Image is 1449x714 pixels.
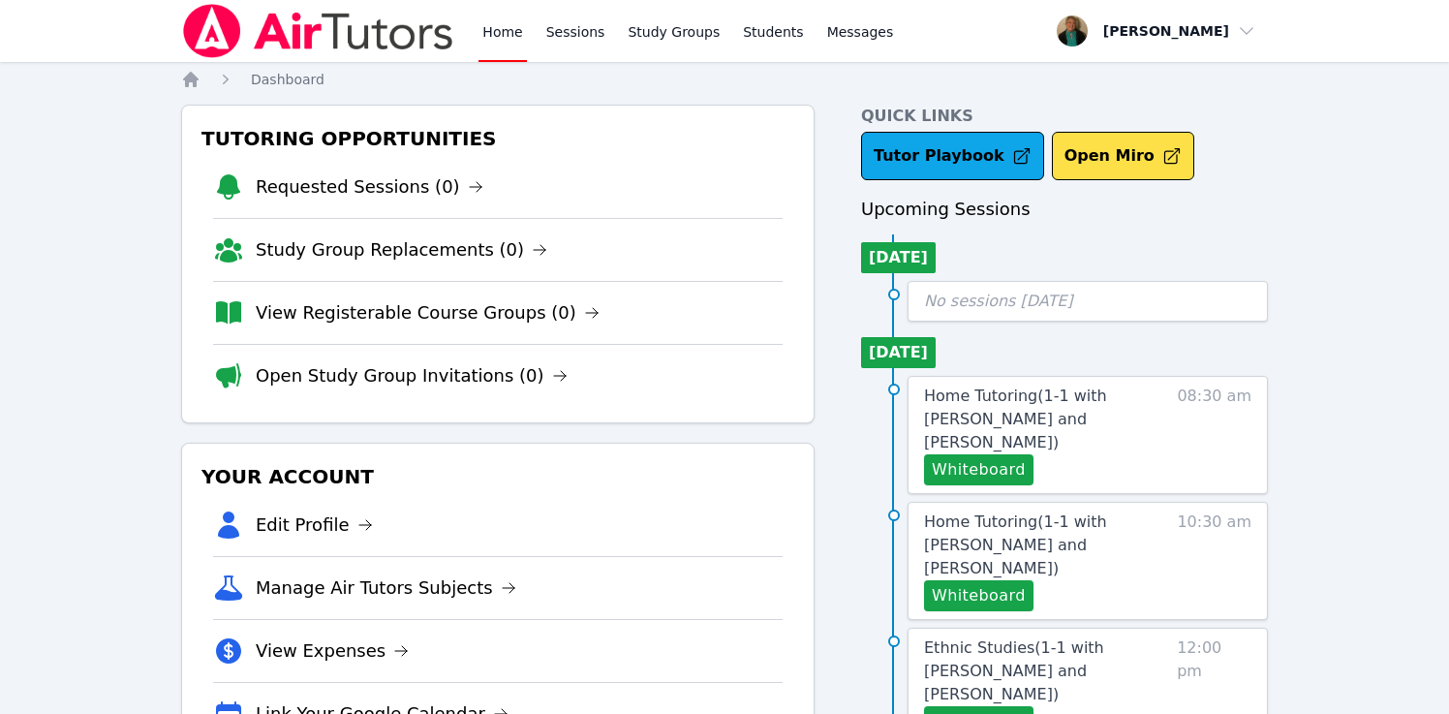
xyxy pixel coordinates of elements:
span: Home Tutoring ( 1-1 with [PERSON_NAME] and [PERSON_NAME] ) [924,512,1107,577]
a: Ethnic Studies(1-1 with [PERSON_NAME] and [PERSON_NAME]) [924,636,1169,706]
span: Dashboard [251,72,324,87]
h3: Tutoring Opportunities [198,121,798,156]
a: Tutor Playbook [861,132,1044,180]
img: Air Tutors [181,4,455,58]
h4: Quick Links [861,105,1268,128]
span: 10:30 am [1177,511,1251,611]
span: Messages [827,22,894,42]
button: Whiteboard [924,580,1033,611]
a: Home Tutoring(1-1 with [PERSON_NAME] and [PERSON_NAME]) [924,385,1169,454]
button: Open Miro [1052,132,1194,180]
span: 08:30 am [1177,385,1251,485]
button: Whiteboard [924,454,1033,485]
a: View Expenses [256,637,409,665]
span: Ethnic Studies ( 1-1 with [PERSON_NAME] and [PERSON_NAME] ) [924,638,1104,703]
a: Manage Air Tutors Subjects [256,574,516,602]
a: Study Group Replacements (0) [256,236,547,264]
h3: Upcoming Sessions [861,196,1268,223]
a: Edit Profile [256,512,373,539]
span: Home Tutoring ( 1-1 with [PERSON_NAME] and [PERSON_NAME] ) [924,387,1107,451]
li: [DATE] [861,337,936,368]
h3: Your Account [198,459,798,494]
li: [DATE] [861,242,936,273]
a: Home Tutoring(1-1 with [PERSON_NAME] and [PERSON_NAME]) [924,511,1169,580]
span: No sessions [DATE] [924,292,1073,310]
nav: Breadcrumb [181,70,1268,89]
a: Dashboard [251,70,324,89]
a: View Registerable Course Groups (0) [256,299,600,326]
a: Open Study Group Invitations (0) [256,362,568,389]
a: Requested Sessions (0) [256,173,483,201]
